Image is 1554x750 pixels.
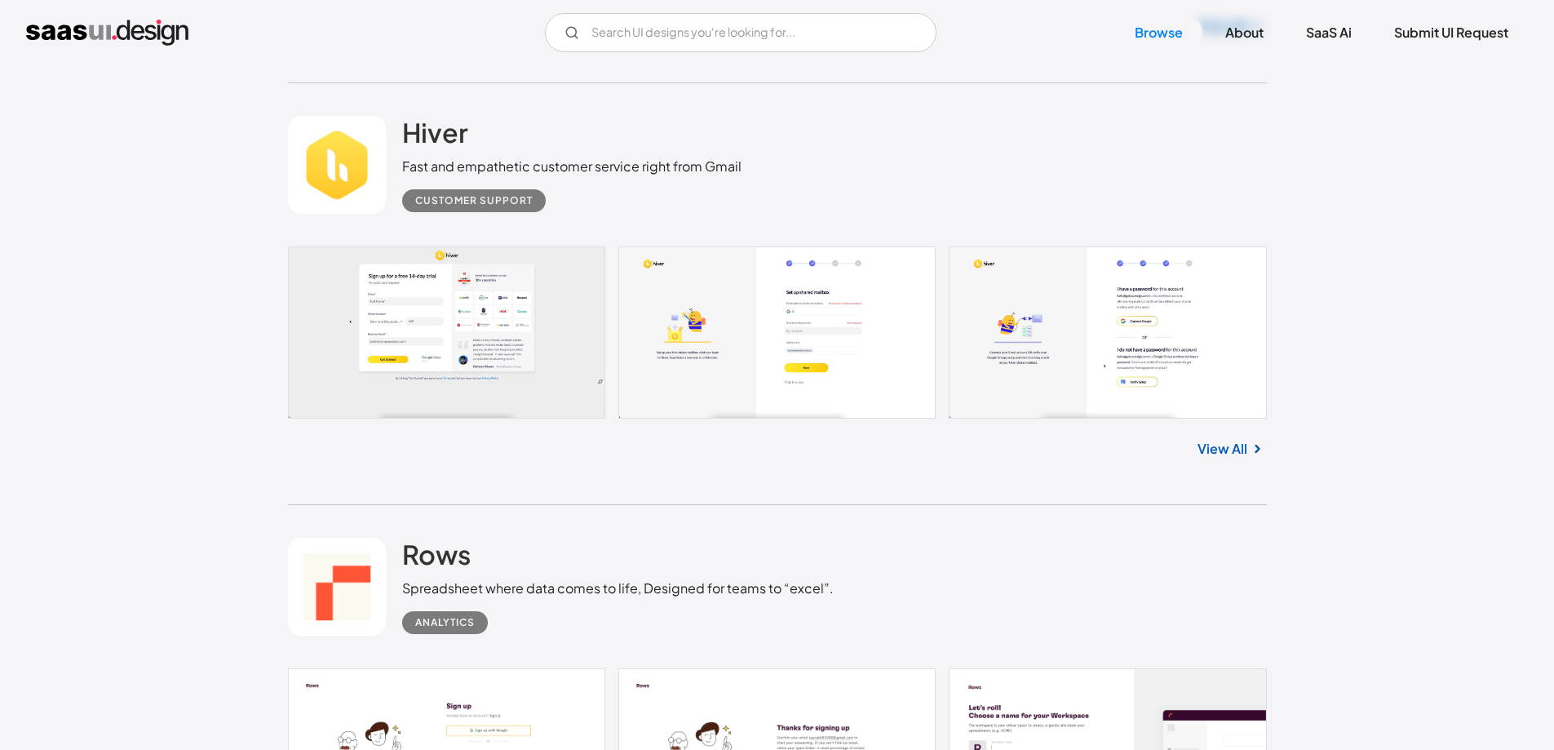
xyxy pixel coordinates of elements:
a: home [26,20,188,46]
h2: Rows [402,538,471,570]
div: Customer Support [415,191,533,211]
div: Fast and empathetic customer service right from Gmail [402,157,742,176]
div: Analytics [415,613,475,632]
input: Search UI designs you're looking for... [545,13,936,52]
a: Rows [402,538,471,579]
a: Submit UI Request [1375,15,1528,51]
h2: Hiver [402,116,468,149]
a: Hiver [402,116,468,157]
div: Spreadsheet where data comes to life, Designed for teams to “excel”. [402,579,834,598]
a: About [1206,15,1283,51]
a: View All [1198,439,1247,459]
a: Browse [1115,15,1202,51]
a: SaaS Ai [1286,15,1371,51]
form: Email Form [545,13,936,52]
